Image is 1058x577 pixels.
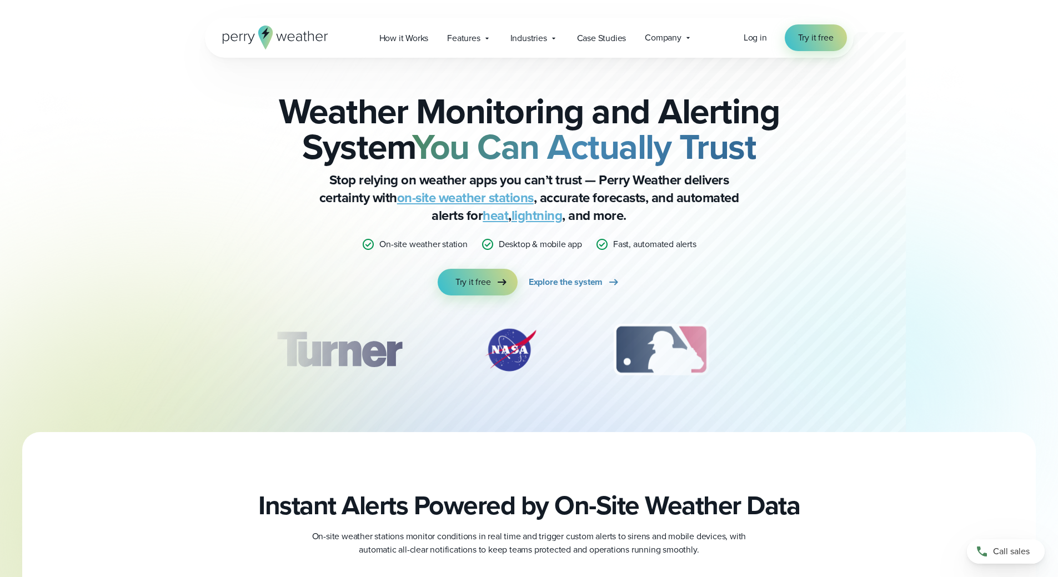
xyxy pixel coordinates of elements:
p: Stop relying on weather apps you can’t trust — Perry Weather delivers certainty with , accurate f... [307,171,751,224]
div: 2 of 12 [472,322,549,378]
a: Log in [744,31,767,44]
span: Try it free [455,275,491,289]
div: 3 of 12 [603,322,720,378]
span: Call sales [993,545,1030,558]
a: Case Studies [568,27,636,49]
span: How it Works [379,32,429,45]
a: Call sales [967,539,1045,564]
a: How it Works [370,27,438,49]
img: MLB.svg [603,322,720,378]
strong: You Can Actually Trust [412,121,756,173]
a: Explore the system [529,269,620,295]
div: slideshow [260,322,798,383]
span: Try it free [798,31,834,44]
span: Features [447,32,480,45]
h2: Weather Monitoring and Alerting System [260,93,798,164]
img: PGA.svg [773,322,862,378]
div: 1 of 12 [260,322,418,378]
span: Explore the system [529,275,603,289]
div: 4 of 12 [773,322,862,378]
p: Desktop & mobile app [499,238,582,251]
p: Fast, automated alerts [613,238,696,251]
h2: Instant Alerts Powered by On-Site Weather Data [258,490,800,521]
p: On-site weather station [379,238,467,251]
a: Try it free [438,269,518,295]
a: on-site weather stations [397,188,534,208]
a: heat [483,205,508,225]
img: NASA.svg [472,322,549,378]
a: lightning [512,205,563,225]
span: Case Studies [577,32,626,45]
img: Turner-Construction_1.svg [260,322,418,378]
p: On-site weather stations monitor conditions in real time and trigger custom alerts to sirens and ... [307,530,751,556]
a: Try it free [785,24,847,51]
span: Company [645,31,681,44]
span: Industries [510,32,547,45]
